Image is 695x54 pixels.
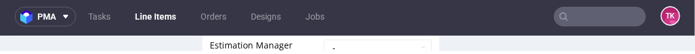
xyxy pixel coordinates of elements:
[37,12,56,21] span: pma
[193,7,234,26] a: Orders
[81,7,118,26] a: Tasks
[128,7,183,26] a: Line Items
[662,7,679,25] figcaption: TK
[15,7,76,26] button: pma
[298,7,332,26] a: Jobs
[210,2,321,30] td: Estimation Manager
[244,7,288,26] a: Designs
[20,10,37,24] img: logo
